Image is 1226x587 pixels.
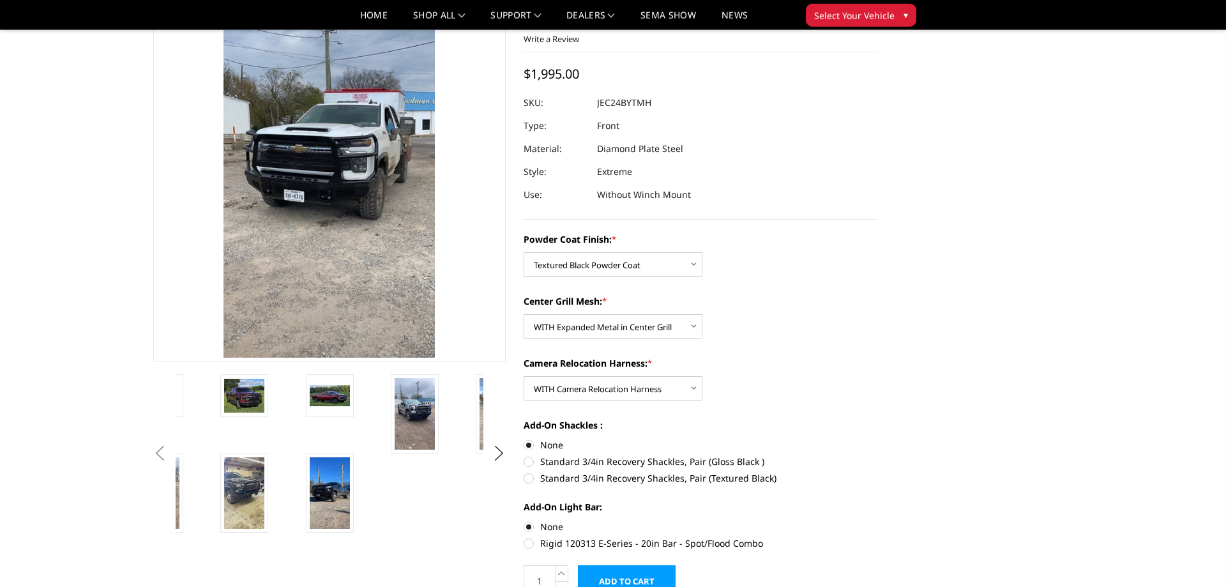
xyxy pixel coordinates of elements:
dd: Extreme [597,160,632,183]
button: Select Your Vehicle [806,4,916,27]
span: $1,995.00 [524,65,579,82]
dt: SKU: [524,91,587,114]
dd: JEC24BYTMH [597,91,651,114]
a: shop all [413,11,465,29]
dt: Style: [524,160,587,183]
label: None [524,520,876,533]
img: 2024-2025 Chevrolet 2500-3500 - FT Series - Extreme Front Bumper [310,457,350,529]
label: Camera Relocation Harness: [524,356,876,370]
span: ▾ [904,8,908,22]
dd: Diamond Plate Steel [597,137,683,160]
a: Write a Review [524,33,579,45]
button: Next [490,444,509,463]
img: 2024-2025 Chevrolet 2500-3500 - FT Series - Extreme Front Bumper [395,378,435,450]
label: None [524,438,876,452]
label: Rigid 120313 E-Series - 20in Bar - Spot/Flood Combo [524,537,876,550]
a: SEMA Show [640,11,696,29]
img: 2024-2025 Chevrolet 2500-3500 - FT Series - Extreme Front Bumper [224,379,264,413]
button: Previous [150,444,169,463]
dd: Front [597,114,619,137]
a: Dealers [566,11,615,29]
img: 2024-2025 Chevrolet 2500-3500 - FT Series - Extreme Front Bumper [310,385,350,407]
a: Home [360,11,388,29]
img: 2024-2025 Chevrolet 2500-3500 - FT Series - Extreme Front Bumper [224,457,264,529]
label: Add-On Shackles : [524,418,876,432]
a: News [722,11,748,29]
label: Add-On Light Bar: [524,500,876,514]
dd: Without Winch Mount [597,183,691,206]
label: Center Grill Mesh: [524,294,876,308]
label: Powder Coat Finish: [524,233,876,246]
dt: Type: [524,114,587,137]
a: Support [490,11,541,29]
dt: Material: [524,137,587,160]
span: Select Your Vehicle [814,9,895,22]
dt: Use: [524,183,587,206]
label: Standard 3/4in Recovery Shackles, Pair (Textured Black) [524,471,876,485]
label: Standard 3/4in Recovery Shackles, Pair (Gloss Black ) [524,455,876,468]
img: 2024-2025 Chevrolet 2500-3500 - FT Series - Extreme Front Bumper [480,378,520,450]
